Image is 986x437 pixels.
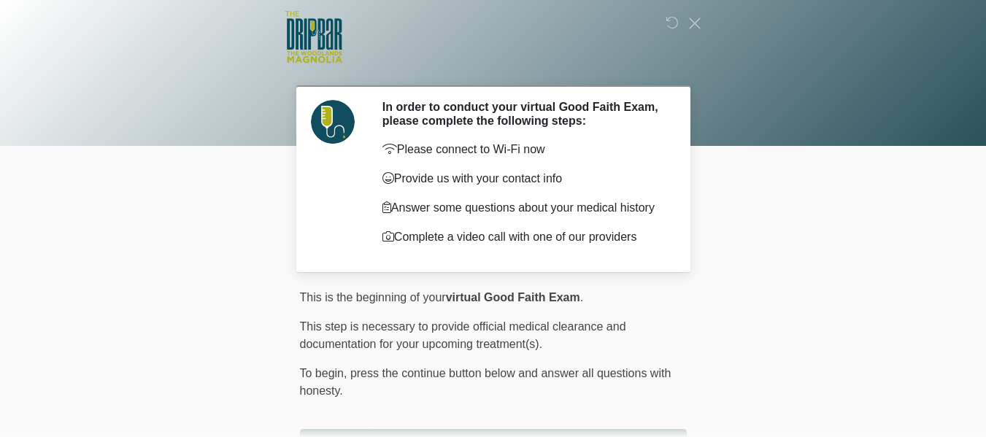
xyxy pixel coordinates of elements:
[446,291,580,303] strong: virtual Good Faith Exam
[382,100,665,128] h2: In order to conduct your virtual Good Faith Exam, please complete the following steps:
[382,141,665,158] p: Please connect to Wi-Fi now
[300,367,671,397] span: press the continue button below and answer all questions with honesty.
[311,100,355,144] img: Agent Avatar
[300,291,446,303] span: This is the beginning of your
[300,367,350,379] span: To begin,
[382,170,665,187] p: Provide us with your contact info
[382,228,665,246] p: Complete a video call with one of our providers
[285,11,343,64] img: The DripBar - Magnolia Logo
[300,320,626,350] span: This step is necessary to provide official medical clearance and documentation for your upcoming ...
[580,291,583,303] span: .
[382,199,665,217] p: Answer some questions about your medical history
